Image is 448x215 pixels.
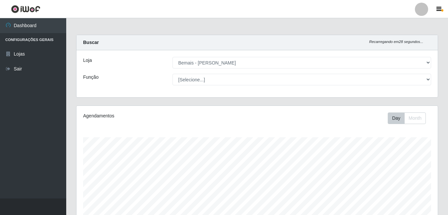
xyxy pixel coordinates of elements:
[83,40,99,45] strong: Buscar
[388,112,405,124] button: Day
[369,40,423,44] i: Recarregando em 28 segundos...
[388,112,431,124] div: Toolbar with button groups
[388,112,426,124] div: First group
[83,112,222,119] div: Agendamentos
[83,57,92,64] label: Loja
[404,112,426,124] button: Month
[11,5,40,13] img: CoreUI Logo
[83,74,99,81] label: Função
